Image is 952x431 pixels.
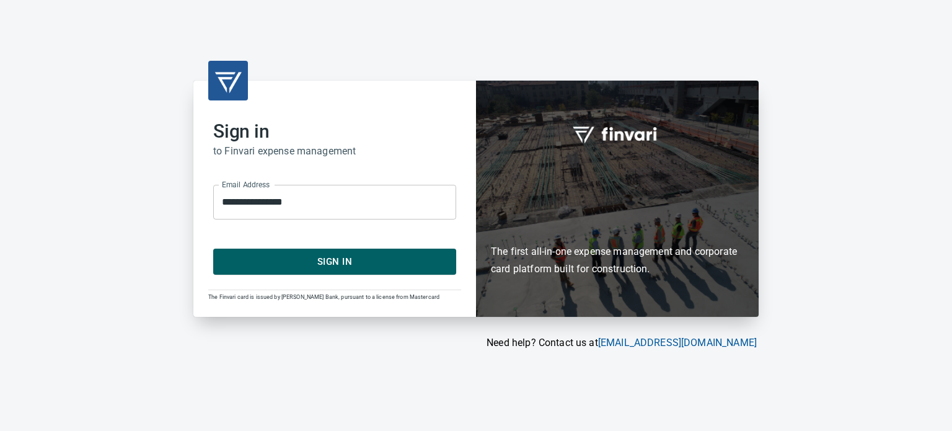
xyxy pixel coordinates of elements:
img: transparent_logo.png [213,66,243,96]
a: [EMAIL_ADDRESS][DOMAIN_NAME] [598,337,757,349]
h2: Sign in [213,120,456,143]
div: Finvari [476,81,759,317]
img: fullword_logo_white.png [571,120,664,148]
button: Sign In [213,249,456,275]
p: Need help? Contact us at [193,335,757,350]
span: Sign In [227,254,443,270]
span: The Finvari card is issued by [PERSON_NAME] Bank, pursuant to a license from Mastercard [208,294,439,300]
h6: The first all-in-one expense management and corporate card platform built for construction. [491,172,744,278]
h6: to Finvari expense management [213,143,456,160]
